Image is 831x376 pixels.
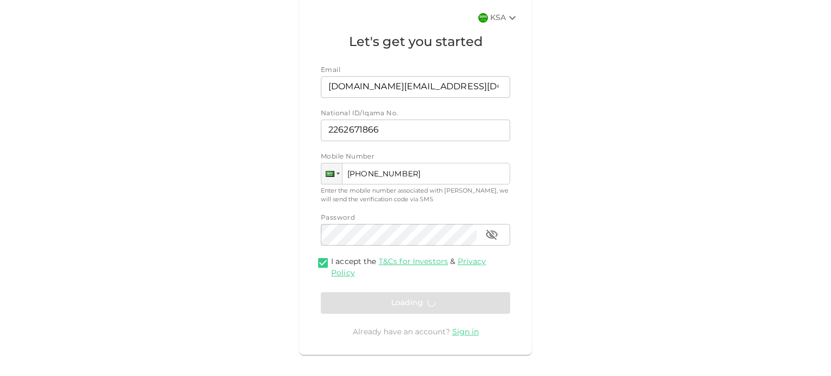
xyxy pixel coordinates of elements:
div: Saudi Arabia: + 966 [321,163,342,184]
a: T&Cs for Investors [379,258,448,266]
div: Already have an account? [321,327,510,338]
input: 1 (702) 123-4567 [321,163,510,184]
span: National ID/Iqama No. [321,110,398,117]
span: I accept the & [331,258,486,277]
input: email [321,76,498,98]
a: Privacy Policy [331,258,486,277]
h1: Let's get you started [321,33,510,52]
div: KSA [490,11,519,24]
a: Sign in [452,328,479,336]
input: nationalId [321,120,510,141]
span: Password [321,215,355,221]
span: termsConditionsForInvestmentsAccepted [315,256,331,271]
div: Enter the mobile number associated with [PERSON_NAME], we will send the verification code via SMS [321,187,510,205]
img: flag-sa.b9a346574cdc8950dd34b50780441f57.svg [478,13,488,23]
input: password [321,224,477,246]
span: Mobile Number [321,152,374,163]
span: Email [321,67,340,74]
